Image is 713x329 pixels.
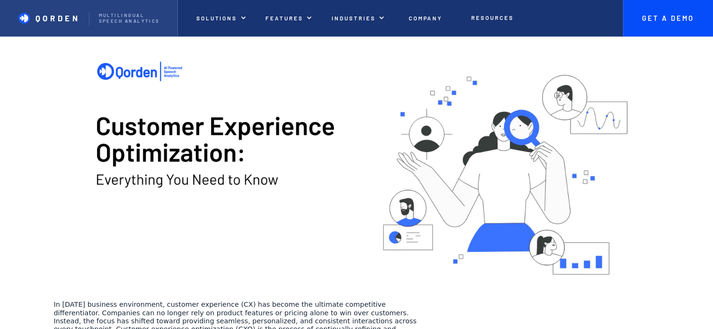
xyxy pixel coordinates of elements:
p: Company [409,15,443,21]
p: Resources [471,14,513,21]
p: QORDEN [35,13,80,23]
p: Multilingual Speech analytics [99,13,168,24]
p: Get A Demo [633,14,704,23]
p: Solutions [196,15,237,21]
p: Features [266,15,304,21]
p: Industries [332,15,375,21]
